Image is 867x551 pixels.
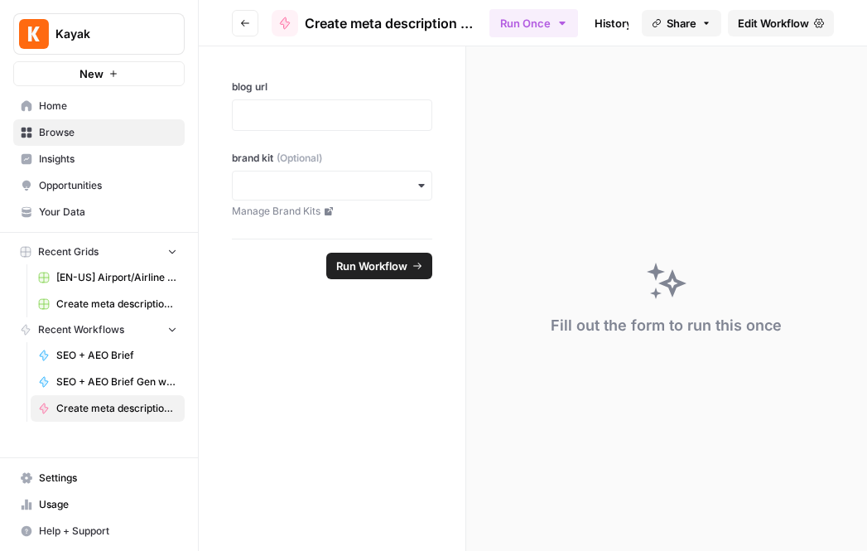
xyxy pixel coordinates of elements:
[336,258,407,274] span: Run Workflow
[13,172,185,199] a: Opportunities
[232,151,432,166] label: brand kit
[39,471,177,486] span: Settings
[13,146,185,172] a: Insights
[585,10,643,36] a: History
[19,19,49,49] img: Kayak Logo
[667,15,696,31] span: Share
[56,297,177,312] span: Create meta description ([PERSON_NAME]) Grid
[56,270,177,285] span: [EN-US] Airport/Airline Content Refresh
[13,93,185,119] a: Home
[31,264,185,291] a: [EN-US] Airport/Airline Content Refresh
[232,204,432,219] a: Manage Brand Kits
[642,10,721,36] button: Share
[31,291,185,317] a: Create meta description ([PERSON_NAME]) Grid
[39,178,177,193] span: Opportunities
[31,369,185,395] a: SEO + AEO Brief Gen w/ FAQ
[39,524,177,539] span: Help + Support
[13,239,185,264] button: Recent Grids
[79,65,104,82] span: New
[55,26,156,42] span: Kayak
[31,395,185,422] a: Create meta description ([PERSON_NAME])
[13,518,185,544] button: Help + Support
[738,15,809,31] span: Edit Workflow
[38,322,124,337] span: Recent Workflows
[272,10,476,36] a: Create meta description ([PERSON_NAME])
[728,10,834,36] a: Edit Workflow
[39,497,177,512] span: Usage
[232,80,432,94] label: blog url
[13,13,185,55] button: Workspace: Kayak
[13,199,185,225] a: Your Data
[39,152,177,167] span: Insights
[551,314,782,337] div: Fill out the form to run this once
[13,317,185,342] button: Recent Workflows
[38,244,99,259] span: Recent Grids
[39,99,177,114] span: Home
[13,119,185,146] a: Browse
[13,491,185,518] a: Usage
[13,465,185,491] a: Settings
[39,205,177,220] span: Your Data
[56,401,177,416] span: Create meta description ([PERSON_NAME])
[489,9,578,37] button: Run Once
[326,253,432,279] button: Run Workflow
[277,151,322,166] span: (Optional)
[56,375,177,389] span: SEO + AEO Brief Gen w/ FAQ
[31,342,185,369] a: SEO + AEO Brief
[39,125,177,140] span: Browse
[56,348,177,363] span: SEO + AEO Brief
[13,61,185,86] button: New
[305,13,476,33] span: Create meta description ([PERSON_NAME])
